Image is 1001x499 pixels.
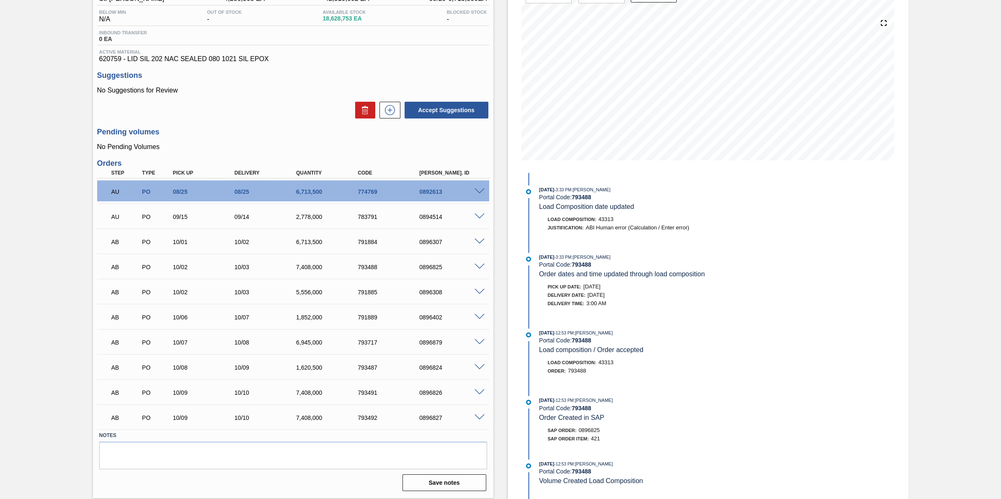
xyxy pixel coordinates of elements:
div: 0894514 [417,213,487,220]
div: 791884 [356,239,426,245]
div: Portal Code: [539,337,738,344]
p: AU [111,213,140,220]
div: 1,620,500 [294,364,364,371]
span: : [PERSON_NAME] [574,330,613,335]
div: 09/15/2025 [171,213,241,220]
p: No Pending Volumes [97,143,489,151]
div: Step [109,170,142,176]
div: 10/01/2025 [171,239,241,245]
span: [DATE] [583,283,601,290]
div: Portal Code: [539,405,738,412]
span: 0 EA [99,36,147,42]
div: 0896827 [417,414,487,421]
span: Out Of Stock [207,10,242,15]
div: 0896826 [417,389,487,396]
div: 0896824 [417,364,487,371]
span: Order dates and time updated through load composition [539,270,705,278]
span: - 3:33 PM [555,255,572,260]
div: Awaiting Billing [109,308,142,327]
div: Purchase order [140,239,173,245]
div: [PERSON_NAME]. ID [417,170,487,176]
div: 0896307 [417,239,487,245]
p: AB [111,414,140,421]
div: - [205,10,244,23]
div: Purchase order [140,213,173,220]
span: : [PERSON_NAME] [571,187,611,192]
span: Load composition / Order accepted [539,346,643,353]
h3: Orders [97,159,489,168]
div: 783791 [356,213,426,220]
div: Purchase order [140,314,173,321]
div: Portal Code: [539,468,738,475]
p: AB [111,289,140,296]
div: 10/09/2025 [171,414,241,421]
div: 10/07/2025 [171,339,241,346]
span: - 12:53 PM [555,331,574,335]
div: 6,945,000 [294,339,364,346]
div: 10/03/2025 [232,264,302,270]
span: 43313 [599,359,614,365]
div: 10/09/2025 [232,364,302,371]
span: Volume Created Load Composition [539,477,643,484]
div: 1,852,000 [294,314,364,321]
span: [DATE] [539,398,554,403]
p: AB [111,314,140,321]
div: Purchase order [140,339,173,346]
p: AB [111,389,140,396]
div: Purchase order [140,414,173,421]
span: Delivery Time : [548,301,584,306]
div: N/A [97,10,128,23]
div: Purchase order [140,188,173,195]
div: 7,408,000 [294,414,364,421]
img: atual [526,189,531,194]
div: Type [140,170,173,176]
span: 43313 [599,216,614,222]
div: 0896402 [417,314,487,321]
div: 08/25/2025 [171,188,241,195]
div: Purchase order [140,264,173,270]
div: 7,408,000 [294,389,364,396]
strong: 793488 [572,405,591,412]
div: Delivery [232,170,302,176]
label: Notes [99,430,487,442]
div: Awaiting Unload [109,183,142,201]
div: Purchase order [140,289,173,296]
div: 10/07/2025 [232,314,302,321]
img: atual [526,400,531,405]
div: 10/02/2025 [171,289,241,296]
div: 5,556,000 [294,289,364,296]
span: SAP Order: [548,428,577,433]
span: [DATE] [539,255,554,260]
span: 620759 - LID SIL 202 NAC SEALED 080 1021 SIL EPOX [99,55,487,63]
button: Save notes [402,474,486,491]
p: AB [111,264,140,270]
div: 08/25/2025 [232,188,302,195]
p: AU [111,188,140,195]
img: atual [526,463,531,468]
div: Awaiting Unload [109,208,142,226]
div: 6,713,500 [294,188,364,195]
h3: Suggestions [97,71,489,80]
span: [DATE] [588,292,605,298]
div: 10/08/2025 [171,364,241,371]
div: - [445,10,489,23]
span: : [PERSON_NAME] [574,398,613,403]
div: Awaiting Billing [109,233,142,251]
div: 10/10/2025 [232,414,302,421]
div: 0892613 [417,188,487,195]
span: [DATE] [539,330,554,335]
span: Load Composition : [548,217,596,222]
span: Blocked Stock [447,10,487,15]
div: 793717 [356,339,426,346]
div: 0896825 [417,264,487,270]
div: 10/03/2025 [232,289,302,296]
span: Pick up Date: [548,284,581,289]
div: 10/06/2025 [171,314,241,321]
span: 0896825 [578,427,600,433]
div: Code [356,170,426,176]
span: 3:00 AM [586,300,606,306]
strong: 793488 [572,337,591,344]
span: Below Min [99,10,126,15]
span: Justification: [548,225,584,230]
span: ABI Human error (Calculation / Enter error) [586,224,689,231]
